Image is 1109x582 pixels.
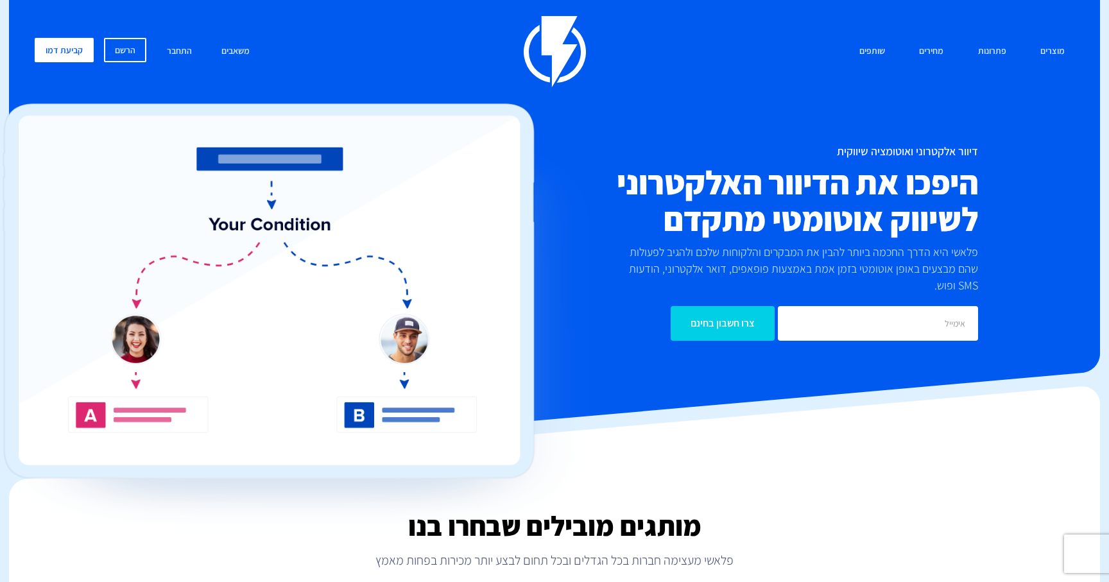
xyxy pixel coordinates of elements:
[9,551,1100,569] p: פלאשי מעצימה חברות בכל הגדלים ובכל תחום לבצע יותר מכירות בפחות מאמץ
[9,511,1100,542] h2: מותגים מובילים שבחרו בנו
[671,306,775,341] input: צרו חשבון בחינם
[778,306,978,341] input: אימייל
[608,244,979,293] p: פלאשי היא הדרך החכמה ביותר להבין את המבקרים והלקוחות שלכם ולהגיב לפעולות שהם מבצעים באופן אוטומטי...
[104,38,146,62] a: הרשם
[157,38,202,65] a: התחבר
[477,164,978,237] h2: היפכו את הדיוור האלקטרוני לשיווק אוטומטי מתקדם
[968,38,1016,65] a: פתרונות
[909,38,953,65] a: מחירים
[212,38,259,65] a: משאבים
[1031,38,1074,65] a: מוצרים
[477,145,978,158] h1: דיוור אלקטרוני ואוטומציה שיווקית
[850,38,895,65] a: שותפים
[35,38,94,62] a: קביעת דמו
